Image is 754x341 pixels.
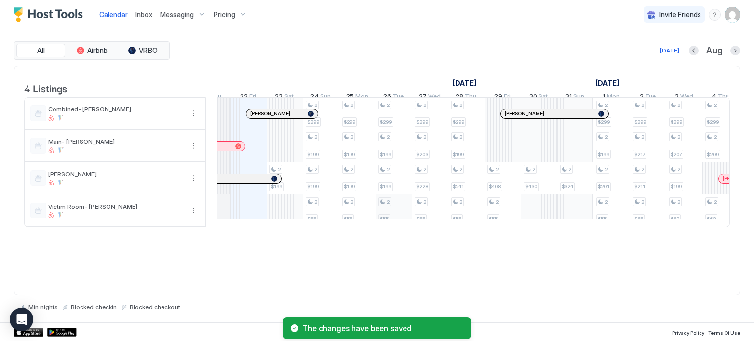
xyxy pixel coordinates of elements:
[671,184,682,190] span: $199
[568,166,571,173] span: 2
[10,308,33,331] div: Open Intercom Messenger
[658,45,681,56] button: [DATE]
[387,166,390,173] span: 2
[416,151,428,157] span: $203
[416,216,425,222] span: $55
[712,92,716,103] span: 4
[573,92,584,103] span: Sun
[188,205,199,216] button: More options
[675,92,679,103] span: 3
[250,110,290,117] span: [PERSON_NAME]
[453,151,464,157] span: $199
[314,199,317,205] span: 2
[504,92,511,103] span: Fri
[453,90,479,105] a: August 28, 2025
[505,110,544,117] span: [PERSON_NAME]
[99,9,128,20] a: Calendar
[87,46,108,55] span: Airbnb
[135,10,152,19] span: Inbox
[562,184,573,190] span: $324
[188,107,199,119] button: More options
[637,90,658,105] a: September 2, 2025
[428,92,441,103] span: Wed
[660,46,679,55] div: [DATE]
[634,119,646,125] span: $299
[71,303,117,311] span: Blocked checkin
[459,134,462,140] span: 2
[67,44,116,57] button: Airbnb
[188,140,199,152] div: menu
[718,92,729,103] span: Thu
[188,172,199,184] button: More options
[634,184,645,190] span: $211
[605,199,608,205] span: 2
[188,205,199,216] div: menu
[380,119,392,125] span: $299
[494,92,502,103] span: 29
[459,199,462,205] span: 2
[14,7,87,22] a: Host Tools Logo
[380,184,391,190] span: $199
[346,92,354,103] span: 25
[350,166,353,173] span: 2
[99,10,128,19] span: Calendar
[284,92,294,103] span: Sat
[188,107,199,119] div: menu
[707,119,719,125] span: $299
[350,134,353,140] span: 2
[416,119,428,125] span: $299
[118,44,167,57] button: VRBO
[310,92,319,103] span: 24
[527,90,550,105] a: August 30, 2025
[605,166,608,173] span: 2
[240,92,248,103] span: 22
[714,102,717,108] span: 2
[532,166,535,173] span: 2
[160,10,194,19] span: Messaging
[465,92,476,103] span: Thu
[453,216,461,222] span: $55
[383,92,391,103] span: 26
[275,92,283,103] span: 23
[634,151,645,157] span: $217
[416,184,428,190] span: $228
[598,216,607,222] span: $55
[641,134,644,140] span: 2
[387,199,390,205] span: 2
[271,184,282,190] span: $199
[677,134,680,140] span: 2
[314,102,317,108] span: 2
[677,102,680,108] span: 2
[489,184,501,190] span: $408
[344,119,355,125] span: $299
[393,92,404,103] span: Tue
[238,90,259,105] a: August 22, 2025
[423,199,426,205] span: 2
[423,134,426,140] span: 2
[598,184,609,190] span: $201
[249,92,256,103] span: Fri
[706,45,723,56] span: Aug
[730,46,740,55] button: Next month
[16,44,65,57] button: All
[48,105,184,113] span: Combined- [PERSON_NAME]
[525,184,537,190] span: $430
[416,90,443,105] a: August 27, 2025
[314,134,317,140] span: 2
[387,134,390,140] span: 2
[308,90,333,105] a: August 24, 2025
[709,90,731,105] a: September 4, 2025
[48,203,184,210] span: Victim Room- [PERSON_NAME]
[680,92,693,103] span: Wed
[380,216,389,222] span: $55
[539,92,548,103] span: Sat
[565,92,572,103] span: 31
[307,184,319,190] span: $199
[673,90,696,105] a: September 3, 2025
[307,216,316,222] span: $55
[671,151,682,157] span: $207
[600,90,622,105] a: September 1, 2025
[188,140,199,152] button: More options
[598,151,609,157] span: $199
